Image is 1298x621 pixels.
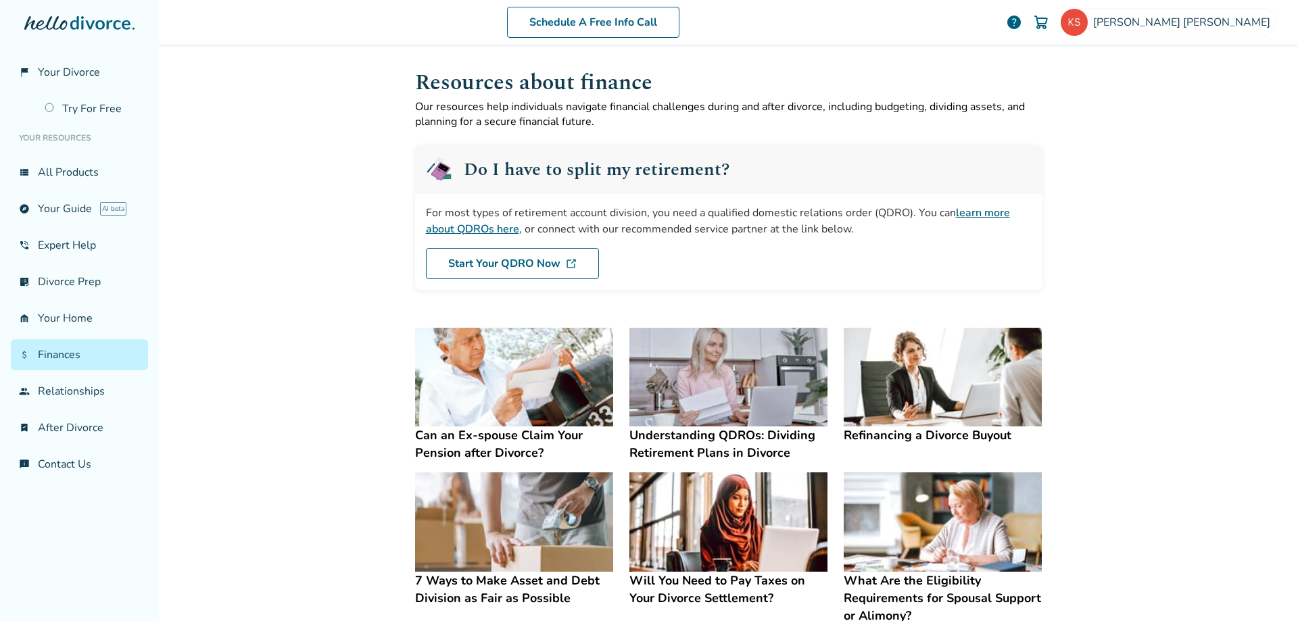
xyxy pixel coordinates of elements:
h4: Can an Ex-spouse Claim Your Pension after Divorce? [415,426,613,462]
h2: Do I have to split my retirement? [464,161,729,178]
span: explore [19,203,30,214]
span: attach_money [19,349,30,360]
img: What Are the Eligibility Requirements for Spousal Support or Alimony? [844,472,1042,572]
img: Will You Need to Pay Taxes on Your Divorce Settlement? [629,472,827,572]
img: Cart [1033,14,1049,30]
img: QDRO [426,156,453,183]
h4: Understanding QDROs: Dividing Retirement Plans in Divorce [629,426,827,462]
img: Understanding QDROs: Dividing Retirement Plans in Divorce [629,328,827,427]
img: Can an Ex-spouse Claim Your Pension after Divorce? [415,328,613,427]
a: help [1006,14,1022,30]
span: garage_home [19,313,30,324]
img: Refinancing a Divorce Buyout [844,328,1042,427]
a: Try For Free [37,93,148,124]
li: Your Resources [11,124,148,151]
span: AI beta [100,202,126,216]
a: Understanding QDROs: Dividing Retirement Plans in DivorceUnderstanding QDROs: Dividing Retirement... [629,328,827,462]
a: Refinancing a Divorce BuyoutRefinancing a Divorce Buyout [844,328,1042,445]
h1: Resources about finance [415,66,1042,99]
a: attach_moneyFinances [11,339,148,370]
p: Our resources help individuals navigate financial challenges during and after divorce, including ... [415,99,1042,129]
span: flag_2 [19,67,30,78]
a: flag_2Your Divorce [11,57,148,88]
a: bookmark_checkAfter Divorce [11,412,148,443]
span: list_alt_check [19,276,30,287]
h4: Will You Need to Pay Taxes on Your Divorce Settlement? [629,572,827,607]
h4: 7 Ways to Make Asset and Debt Division as Fair as Possible [415,572,613,607]
span: Your Divorce [38,65,100,80]
a: 7 Ways to Make Asset and Debt Division as Fair as Possible7 Ways to Make Asset and Debt Division ... [415,472,613,607]
img: 7 Ways to Make Asset and Debt Division as Fair as Possible [415,472,613,572]
span: [PERSON_NAME] [PERSON_NAME] [1093,15,1276,30]
a: groupRelationships [11,376,148,407]
img: kurt.schwartz@gmail.com [1061,9,1088,36]
a: exploreYour GuideAI beta [11,193,148,224]
h4: Refinancing a Divorce Buyout [844,426,1042,444]
span: bookmark_check [19,422,30,433]
a: chat_infoContact Us [11,449,148,480]
a: Start Your QDRO Now [426,248,599,279]
a: Can an Ex-spouse Claim Your Pension after Divorce?Can an Ex-spouse Claim Your Pension after Divorce? [415,328,613,462]
a: Schedule A Free Info Call [507,7,679,38]
div: For most types of retirement account division, you need a qualified domestic relations order (QDR... [426,205,1032,237]
a: garage_homeYour Home [11,303,148,334]
a: Will You Need to Pay Taxes on Your Divorce Settlement?Will You Need to Pay Taxes on Your Divorce ... [629,472,827,607]
span: phone_in_talk [19,240,30,251]
span: view_list [19,167,30,178]
span: group [19,386,30,397]
a: list_alt_checkDivorce Prep [11,266,148,297]
img: DL [566,258,577,269]
iframe: Chat Widget [1230,556,1298,621]
a: phone_in_talkExpert Help [11,230,148,261]
a: view_listAll Products [11,157,148,188]
span: chat_info [19,459,30,470]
